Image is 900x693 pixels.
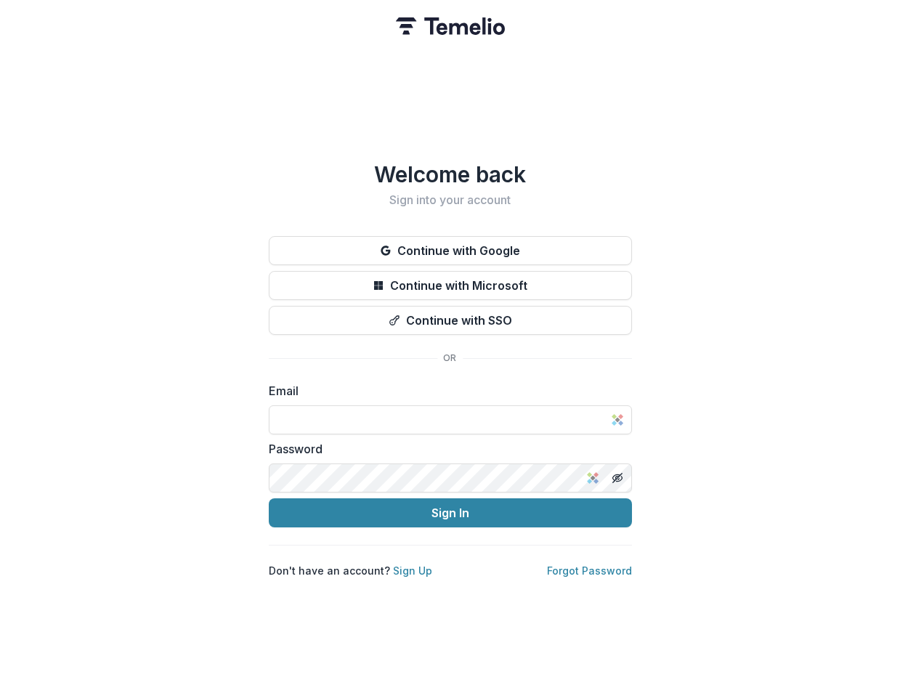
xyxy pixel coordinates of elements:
[269,306,632,335] button: Continue with SSO
[396,17,505,35] img: Temelio
[269,382,623,400] label: Email
[587,472,599,484] img: Sticky Password
[269,193,632,207] h2: Sign into your account
[269,498,632,527] button: Sign In
[606,466,629,490] button: Toggle password visibility
[269,161,632,187] h1: Welcome back
[269,563,432,578] p: Don't have an account?
[269,440,623,458] label: Password
[547,564,632,577] a: Forgot Password
[612,414,623,426] img: Sticky Password
[269,236,632,265] button: Continue with Google
[269,271,632,300] button: Continue with Microsoft
[393,564,432,577] a: Sign Up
